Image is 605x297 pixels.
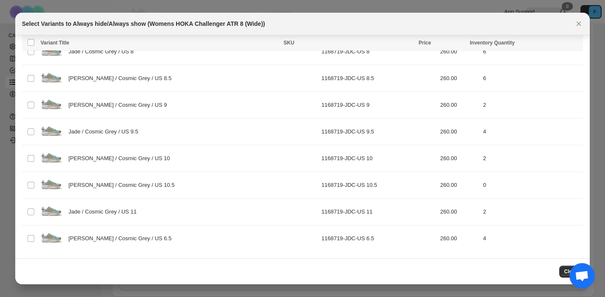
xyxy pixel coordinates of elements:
[41,228,62,249] img: Womens-HOKA-Challenger-ATR-8-Wide-Jade_CosmicGrey-1168719-JDC.jpg
[319,65,437,92] td: 1168719-JDC-US 8.5
[319,119,437,145] td: 1168719-JDC-US 9.5
[319,225,437,252] td: 1168719-JDC-US 6.5
[284,40,294,46] span: SKU
[41,201,62,222] img: Womens-HOKA-Challenger-ATR-8-Wide-Jade_CosmicGrey-1168719-JDC.jpg
[69,181,180,189] span: [PERSON_NAME] / Cosmic Grey / US 10.5
[481,145,583,172] td: 2
[319,92,437,119] td: 1168719-JDC-US 9
[438,119,481,145] td: 260.00
[470,40,515,46] span: Inventory Quantity
[41,94,62,116] img: Womens-HOKA-Challenger-ATR-8-Wide-Jade_CosmicGrey-1168719-JDC.jpg
[69,234,176,243] span: [PERSON_NAME] / Cosmic Grey / US 6.5
[319,172,437,199] td: 1168719-JDC-US 10.5
[438,225,481,252] td: 260.00
[41,175,62,196] img: Womens-HOKA-Challenger-ATR-8-Wide-Jade_CosmicGrey-1168719-JDC.jpg
[319,145,437,172] td: 1168719-JDC-US 10
[41,121,62,142] img: Womens-HOKA-Challenger-ATR-8-Wide-Jade_CosmicGrey-1168719-JDC.jpg
[69,101,171,109] span: [PERSON_NAME] / Cosmic Grey / US 9
[481,39,583,65] td: 6
[41,68,62,89] img: Womens-HOKA-Challenger-ATR-8-Wide-Jade_CosmicGrey-1168719-JDC.jpg
[481,65,583,92] td: 6
[69,74,176,83] span: [PERSON_NAME] / Cosmic Grey / US 8.5
[481,119,583,145] td: 4
[564,268,578,275] span: Close
[41,41,62,62] img: Womens-HOKA-Challenger-ATR-8-Wide-Jade_CosmicGrey-1168719-JDC.jpg
[41,148,62,169] img: Womens-HOKA-Challenger-ATR-8-Wide-Jade_CosmicGrey-1168719-JDC.jpg
[438,92,481,119] td: 260.00
[22,19,265,28] h2: Select Variants to Always hide/Always show (Womens HOKA Challenger ATR 8 (Wide))
[438,39,481,65] td: 260.00
[481,225,583,252] td: 4
[481,172,583,199] td: 0
[319,39,437,65] td: 1168719-JDC-US 8
[69,47,138,56] span: Jade / Cosmic Grey / US 8
[573,18,585,30] button: Close
[438,172,481,199] td: 260.00
[69,128,143,136] span: Jade / Cosmic Grey / US 9.5
[69,154,175,163] span: [PERSON_NAME] / Cosmic Grey / US 10
[438,65,481,92] td: 260.00
[481,199,583,225] td: 2
[438,199,481,225] td: 260.00
[559,266,583,278] button: Close
[569,263,595,289] a: Open chat
[438,145,481,172] td: 260.00
[69,208,141,216] span: Jade / Cosmic Grey / US 11
[319,199,437,225] td: 1168719-JDC-US 11
[41,40,69,46] span: Variant Title
[481,92,583,119] td: 2
[419,40,431,46] span: Price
